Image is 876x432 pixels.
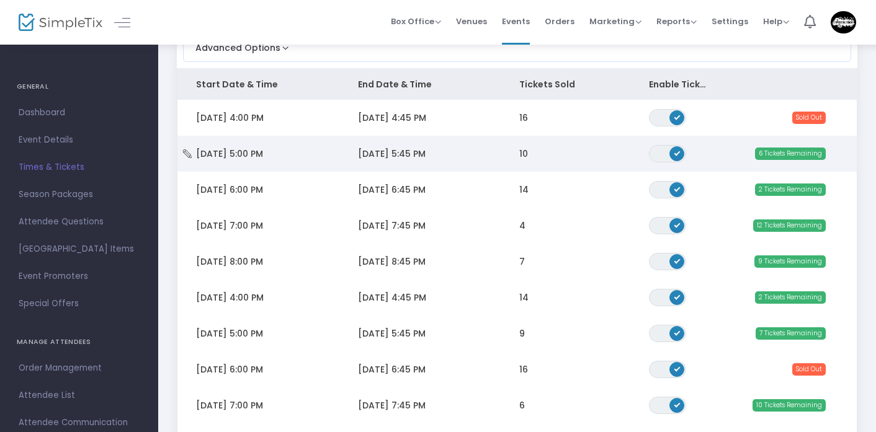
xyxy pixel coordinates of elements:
[674,401,681,407] span: ON
[358,363,426,376] span: [DATE] 6:45 PM
[196,148,263,160] span: [DATE] 5:00 PM
[674,329,681,335] span: ON
[19,214,140,230] span: Attendee Questions
[674,257,681,263] span: ON
[196,112,264,124] span: [DATE] 4:00 PM
[519,291,529,304] span: 14
[19,360,140,376] span: Order Management
[456,6,487,37] span: Venues
[674,149,681,156] span: ON
[19,159,140,175] span: Times & Tickets
[358,399,426,412] span: [DATE] 7:45 PM
[755,183,826,196] span: 2 Tickets Remaining
[196,183,263,196] span: [DATE] 6:00 PM
[19,268,140,284] span: Event Promoters
[358,219,426,232] span: [DATE] 7:45 PM
[763,15,789,27] span: Help
[501,69,630,100] th: Tickets Sold
[358,327,426,340] span: [DATE] 5:45 PM
[177,69,339,100] th: Start Date & Time
[519,219,525,232] span: 4
[674,185,681,192] span: ON
[674,113,681,120] span: ON
[519,363,528,376] span: 16
[753,399,826,412] span: 10 Tickets Remaining
[754,255,826,268] span: 9 Tickets Remaining
[753,219,826,232] span: 12 Tickets Remaining
[358,255,426,268] span: [DATE] 8:45 PM
[519,183,529,196] span: 14
[196,219,263,232] span: [DATE] 7:00 PM
[196,291,264,304] span: [DATE] 4:00 PM
[674,293,681,299] span: ON
[519,148,528,160] span: 10
[589,15,641,27] span: Marketing
[19,132,140,148] span: Event Details
[19,387,140,403] span: Attendee List
[792,112,826,124] span: Sold Out
[358,112,426,124] span: [DATE] 4:45 PM
[674,365,681,371] span: ON
[755,291,826,304] span: 2 Tickets Remaining
[19,296,140,312] span: Special Offers
[17,74,141,99] h4: GENERAL
[19,105,140,121] span: Dashboard
[519,112,528,124] span: 16
[17,330,141,355] h4: MANAGE ATTENDEES
[339,69,501,100] th: End Date & Time
[358,148,426,160] span: [DATE] 5:45 PM
[19,415,140,431] span: Attendee Communication
[196,363,263,376] span: [DATE] 6:00 PM
[358,291,426,304] span: [DATE] 4:45 PM
[712,6,748,37] span: Settings
[196,255,263,268] span: [DATE] 8:00 PM
[519,255,525,268] span: 7
[19,187,140,203] span: Season Packages
[519,399,525,412] span: 6
[196,399,263,412] span: [DATE] 7:00 PM
[545,6,574,37] span: Orders
[756,327,826,340] span: 7 Tickets Remaining
[519,327,525,340] span: 9
[19,241,140,257] span: [GEOGRAPHIC_DATA] Items
[196,327,263,340] span: [DATE] 5:00 PM
[358,183,426,196] span: [DATE] 6:45 PM
[391,15,441,27] span: Box Office
[656,15,697,27] span: Reports
[630,69,727,100] th: Enable Ticket Sales
[674,221,681,227] span: ON
[755,148,826,160] span: 6 Tickets Remaining
[502,6,530,37] span: Events
[792,363,826,376] span: Sold Out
